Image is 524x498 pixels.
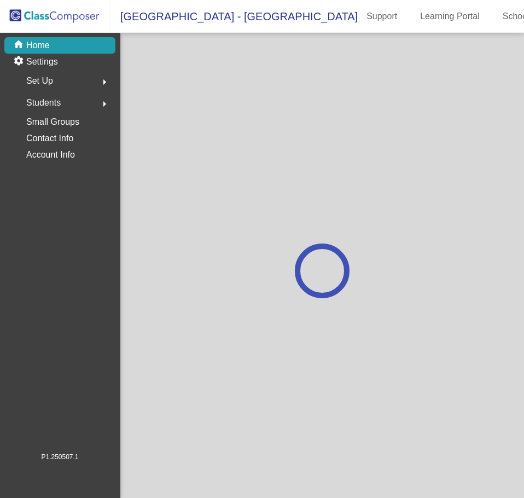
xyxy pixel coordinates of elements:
[26,95,61,111] span: Students
[98,76,111,89] mat-icon: arrow_right
[358,8,406,25] a: Support
[26,73,53,89] span: Set Up
[13,39,26,52] mat-icon: home
[26,131,73,146] p: Contact Info
[26,147,75,163] p: Account Info
[26,39,50,52] p: Home
[98,97,111,111] mat-icon: arrow_right
[26,55,58,68] p: Settings
[109,8,358,25] span: [GEOGRAPHIC_DATA] - [GEOGRAPHIC_DATA]
[13,55,26,68] mat-icon: settings
[26,114,79,130] p: Small Groups
[411,8,488,25] a: Learning Portal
